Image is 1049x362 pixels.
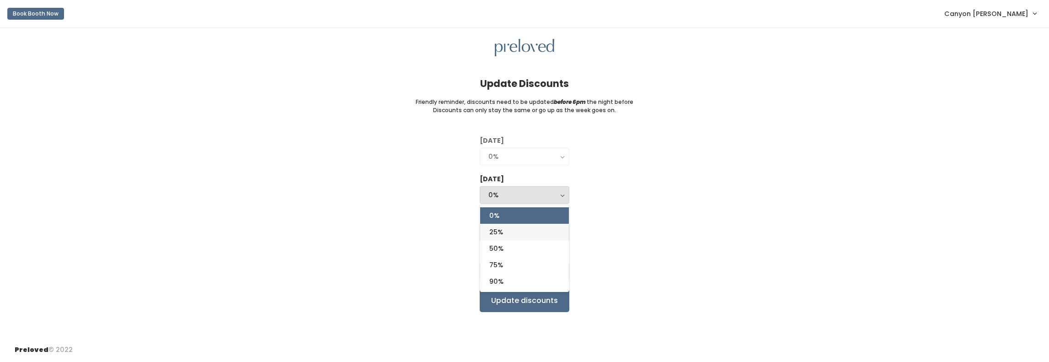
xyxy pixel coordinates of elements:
a: Canyon [PERSON_NAME] [935,4,1045,23]
span: 25% [489,227,503,237]
img: preloved logo [495,39,554,57]
span: 75% [489,260,503,270]
div: 0% [488,151,561,162]
span: 50% [489,243,503,254]
button: Book Booth Now [7,8,64,20]
label: [DATE] [480,136,504,146]
small: Discounts can only stay the same or go up as the week goes on. [433,106,616,114]
span: Preloved [15,345,48,354]
button: 0% [480,186,569,204]
a: Book Booth Now [7,4,64,24]
span: 90% [489,276,503,286]
button: 0% [480,148,569,165]
small: Friendly reminder, discounts need to be updated the night before [416,98,633,106]
span: 0% [489,211,499,221]
div: 0% [488,190,561,200]
i: before 6pm [554,98,586,106]
h4: Update Discounts [480,78,569,89]
div: © 2022 [15,338,73,355]
label: [DATE] [480,174,504,184]
input: Update discounts [480,289,569,312]
span: Canyon [PERSON_NAME] [944,9,1028,19]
